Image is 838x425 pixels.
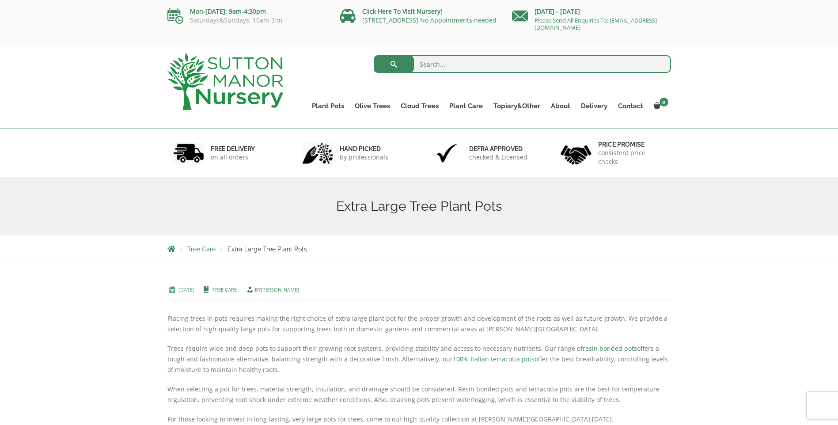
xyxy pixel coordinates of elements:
[648,100,671,112] a: 0
[261,286,299,293] a: [PERSON_NAME]
[432,142,463,164] img: 3.jpg
[167,281,671,334] p: Placing trees in pots requires making the right choice of extra large plant pot for the proper gr...
[535,16,657,31] a: Please Send All Enquiries To: [EMAIL_ADDRESS][DOMAIN_NAME]
[173,142,204,164] img: 1.jpg
[453,355,535,363] a: 100% Italian terracotta pots
[307,100,349,112] a: Plant Pots
[546,100,576,112] a: About
[469,145,527,153] h6: Defra approved
[167,343,671,375] p: Trees require wide and deep pots to support their growing root systems, providing stability and a...
[660,98,668,106] span: 0
[469,153,527,162] p: checked & Licensed
[598,148,665,166] p: consistent price checks
[211,145,255,153] h6: FREE DELIVERY
[362,16,497,24] a: [STREET_ADDRESS] No Appointments needed
[167,245,671,252] nav: Breadcrumbs
[576,100,613,112] a: Delivery
[561,140,592,167] img: 4.jpg
[302,142,333,164] img: 2.jpg
[167,17,326,24] p: Saturdays&Sundays: 10am-3:m
[444,100,488,112] a: Plant Care
[212,286,237,293] a: Tree Care
[228,246,307,253] span: Extra Large Tree Plant Pots
[167,414,671,425] p: For those looking to invest in long-lasting, very large pots for trees, come to our high-quality ...
[178,286,194,293] a: [DATE]
[613,100,648,112] a: Contact
[167,6,326,17] p: Mon-[DATE]: 9am-4:30pm
[512,6,671,17] p: [DATE] - [DATE]
[167,53,283,110] img: logo
[246,286,299,293] span: by
[362,7,442,15] a: Click Here To Visit Nursery!
[374,55,671,73] input: Search...
[598,140,665,148] h6: Price promise
[583,344,637,353] a: resin bonded pots
[211,153,255,162] p: on all orders
[340,153,388,162] p: by professionals
[488,100,546,112] a: Topiary&Other
[187,246,216,253] a: Tree Care
[167,384,671,405] p: When selecting a pot for trees, material strength, insulation, and drainage should be considered....
[349,100,395,112] a: Olive Trees
[340,145,388,153] h6: hand picked
[167,198,671,214] h1: Extra Large Tree Plant Pots
[395,100,444,112] a: Cloud Trees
